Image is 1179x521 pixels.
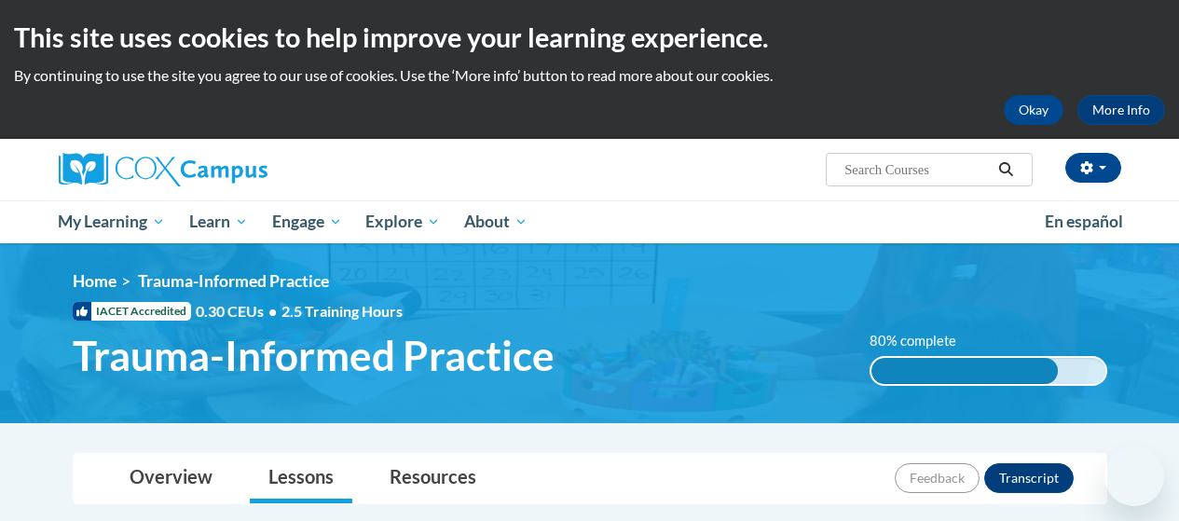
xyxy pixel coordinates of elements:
[73,302,191,321] span: IACET Accredited
[260,200,354,243] a: Engage
[464,211,528,233] span: About
[177,200,260,243] a: Learn
[371,454,495,503] a: Resources
[452,200,540,243] a: About
[189,211,248,233] span: Learn
[59,153,267,186] img: Cox Campus
[365,211,440,233] span: Explore
[14,19,1165,56] h2: This site uses cookies to help improve your learning experience.
[73,271,117,291] a: Home
[281,302,403,320] span: 2.5 Training Hours
[111,454,231,503] a: Overview
[1077,95,1165,125] a: More Info
[1004,95,1063,125] button: Okay
[138,271,329,291] span: Trauma-Informed Practice
[14,65,1165,86] p: By continuing to use the site you agree to our use of cookies. Use the ‘More info’ button to read...
[59,153,394,186] a: Cox Campus
[1104,446,1164,506] iframe: Button to launch messaging window
[1065,153,1121,183] button: Account Settings
[870,331,977,351] label: 80% complete
[272,211,342,233] span: Engage
[250,454,352,503] a: Lessons
[47,200,178,243] a: My Learning
[992,158,1020,181] button: Search
[268,302,277,320] span: •
[45,200,1135,243] div: Main menu
[871,358,1059,384] div: 80% complete
[1033,202,1135,241] a: En español
[58,211,165,233] span: My Learning
[984,463,1074,493] button: Transcript
[73,331,555,380] span: Trauma-Informed Practice
[1045,212,1123,231] span: En español
[353,200,452,243] a: Explore
[895,463,980,493] button: Feedback
[843,158,992,181] input: Search Courses
[196,301,281,322] span: 0.30 CEUs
